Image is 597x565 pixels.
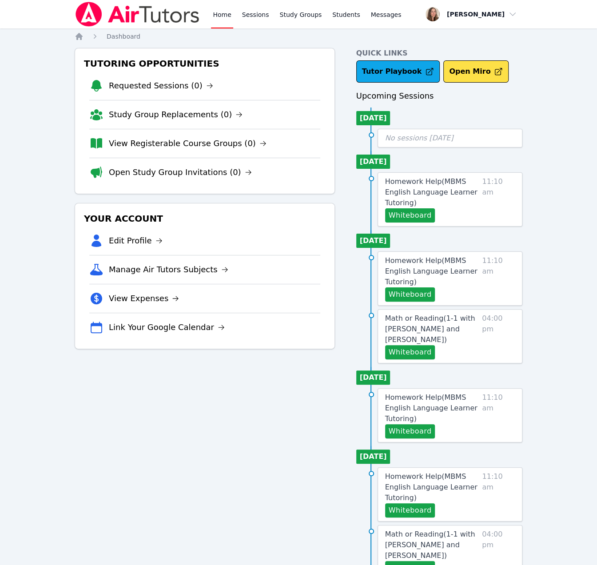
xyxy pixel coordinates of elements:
a: Homework Help(MBMS English Language Learner Tutoring) [385,255,479,287]
span: 04:00 pm [482,313,515,359]
span: Math or Reading ( 1-1 with [PERSON_NAME] and [PERSON_NAME] ) [385,314,475,344]
span: Homework Help ( MBMS English Language Learner Tutoring ) [385,393,478,423]
a: Edit Profile [109,235,163,247]
button: Whiteboard [385,424,435,438]
span: Math or Reading ( 1-1 with [PERSON_NAME] and [PERSON_NAME] ) [385,530,475,560]
a: Tutor Playbook [356,60,440,83]
button: Whiteboard [385,287,435,302]
h3: Tutoring Opportunities [82,56,327,72]
h4: Quick Links [356,48,522,59]
a: Math or Reading(1-1 with [PERSON_NAME] and [PERSON_NAME]) [385,313,479,345]
a: Dashboard [107,32,140,41]
a: Manage Air Tutors Subjects [109,263,228,276]
span: 11:10 am [482,176,515,223]
li: [DATE] [356,450,390,464]
a: Homework Help(MBMS English Language Learner Tutoring) [385,471,479,503]
span: Homework Help ( MBMS English Language Learner Tutoring ) [385,177,478,207]
span: Homework Help ( MBMS English Language Learner Tutoring ) [385,256,478,286]
span: No sessions [DATE] [385,134,454,142]
li: [DATE] [356,155,390,169]
span: 11:10 am [482,392,515,438]
span: Dashboard [107,33,140,40]
span: 11:10 am [482,255,515,302]
a: Homework Help(MBMS English Language Learner Tutoring) [385,176,479,208]
a: View Expenses [109,292,179,305]
button: Whiteboard [385,345,435,359]
a: Study Group Replacements (0) [109,108,243,121]
a: Requested Sessions (0) [109,80,213,92]
h3: Upcoming Sessions [356,90,522,102]
button: Open Miro [443,60,509,83]
a: View Registerable Course Groups (0) [109,137,267,150]
img: Air Tutors [75,2,200,27]
li: [DATE] [356,234,390,248]
a: Homework Help(MBMS English Language Learner Tutoring) [385,392,479,424]
button: Whiteboard [385,208,435,223]
button: Whiteboard [385,503,435,517]
nav: Breadcrumb [75,32,522,41]
a: Math or Reading(1-1 with [PERSON_NAME] and [PERSON_NAME]) [385,529,479,561]
span: Messages [371,10,402,19]
h3: Your Account [82,211,327,227]
li: [DATE] [356,370,390,385]
a: Link Your Google Calendar [109,321,225,334]
li: [DATE] [356,111,390,125]
span: Homework Help ( MBMS English Language Learner Tutoring ) [385,472,478,502]
span: 11:10 am [482,471,515,517]
a: Open Study Group Invitations (0) [109,166,252,179]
